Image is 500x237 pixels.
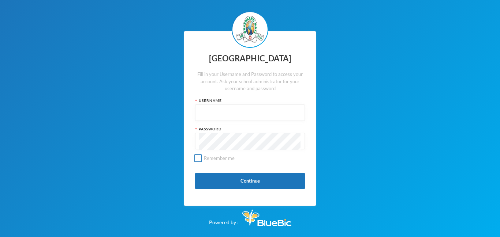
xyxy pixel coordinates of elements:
[201,155,238,161] span: Remember me
[209,206,291,226] div: Powered by :
[195,51,305,66] div: [GEOGRAPHIC_DATA]
[195,98,305,103] div: Username
[242,210,291,226] img: Bluebic
[195,173,305,189] button: Continue
[195,71,305,92] div: Fill in your Username and Password to access your account. Ask your school administrator for your...
[195,126,305,132] div: Password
